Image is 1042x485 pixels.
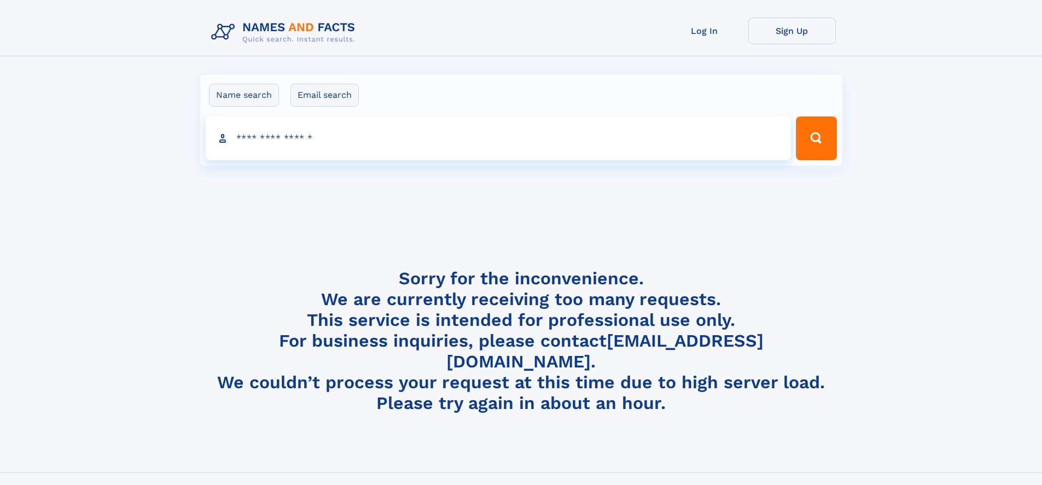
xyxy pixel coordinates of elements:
[748,17,836,44] a: Sign Up
[796,116,836,160] button: Search Button
[207,17,364,47] img: Logo Names and Facts
[209,84,279,107] label: Name search
[661,17,748,44] a: Log In
[207,268,836,414] h4: Sorry for the inconvenience. We are currently receiving too many requests. This service is intend...
[206,116,791,160] input: search input
[290,84,359,107] label: Email search
[446,330,764,372] a: [EMAIL_ADDRESS][DOMAIN_NAME]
